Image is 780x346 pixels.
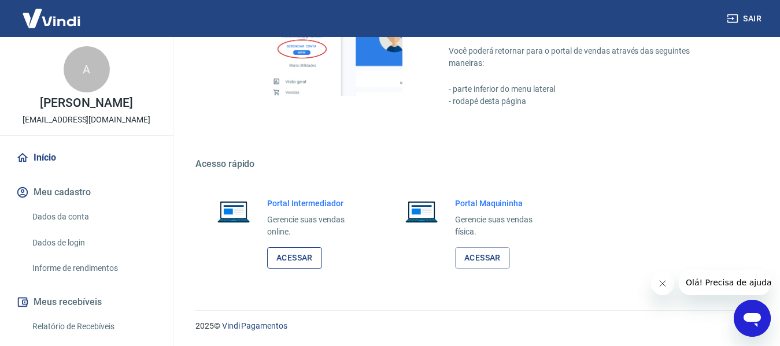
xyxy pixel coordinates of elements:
[64,46,110,92] div: A
[651,272,674,295] iframe: Fechar mensagem
[7,8,97,17] span: Olá! Precisa de ajuda?
[14,145,159,170] a: Início
[455,214,550,238] p: Gerencie suas vendas física.
[267,247,322,269] a: Acessar
[222,321,287,330] a: Vindi Pagamentos
[209,198,258,225] img: Imagem de um notebook aberto
[449,95,724,107] p: - rodapé desta página
[267,198,363,209] h6: Portal Intermediador
[28,315,159,338] a: Relatório de Recebíveis
[449,45,724,69] p: Você poderá retornar para o portal de vendas através das seguintes maneiras:
[14,1,89,36] img: Vindi
[23,114,150,126] p: [EMAIL_ADDRESS][DOMAIN_NAME]
[40,97,132,109] p: [PERSON_NAME]
[28,256,159,280] a: Informe de rendimentos
[14,180,159,205] button: Meu cadastro
[195,320,752,332] p: 2025 ©
[267,214,363,238] p: Gerencie suas vendas online.
[28,205,159,229] a: Dados da conta
[679,270,771,295] iframe: Mensagem da empresa
[455,247,510,269] a: Acessar
[455,198,550,209] h6: Portal Maquininha
[28,231,159,255] a: Dados de login
[724,8,766,29] button: Sair
[449,83,724,95] p: - parte inferior do menu lateral
[397,198,446,225] img: Imagem de um notebook aberto
[14,289,159,315] button: Meus recebíveis
[195,158,752,170] h5: Acesso rápido
[734,300,771,337] iframe: Botão para abrir a janela de mensagens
